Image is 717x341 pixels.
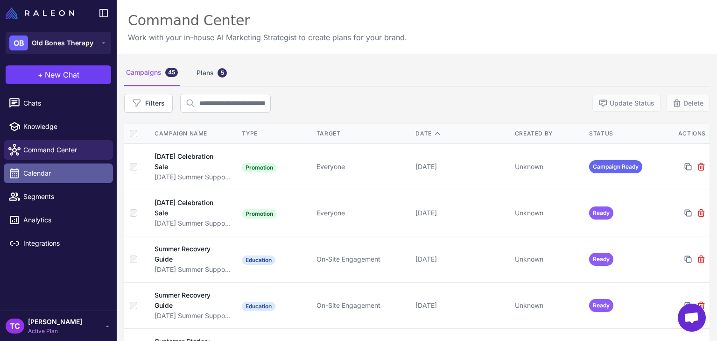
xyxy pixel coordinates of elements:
div: Unknown [515,300,582,311]
a: Segments [4,187,113,206]
span: Ready [589,206,613,220]
div: On-Site Engagement [316,254,408,264]
div: Created By [515,129,582,138]
button: OBOld Bones Therapy [6,32,111,54]
div: [DATE] Summer Support & [DATE] Campaign [155,264,232,275]
span: Analytics [23,215,105,225]
div: [DATE] Summer Support & [DATE] Campaign [155,218,232,228]
a: Calendar [4,163,113,183]
div: [DATE] [415,208,507,218]
div: [DATE] Celebration Sale [155,198,224,218]
div: Unknown [515,208,582,218]
span: Promotion [242,209,277,219]
div: Everyone [316,162,408,172]
span: Education [242,256,275,265]
span: [PERSON_NAME] [28,317,82,327]
span: Knowledge [23,121,105,132]
div: Unknown [515,162,582,172]
div: Everyone [316,208,408,218]
th: Actions [660,124,710,144]
a: Analytics [4,210,113,230]
a: Integrations [4,234,113,253]
button: Update Status [592,95,661,112]
div: Date [415,129,507,138]
a: Open chat [678,304,706,332]
div: [DATE] Celebration Sale [155,151,224,172]
a: Chats [4,93,113,113]
div: Summer Recovery Guide [155,244,224,264]
span: Segments [23,192,105,202]
span: Integrations [23,238,105,249]
span: New Chat [45,69,79,80]
span: + [38,69,43,80]
span: Old Bones Therapy [32,38,93,48]
span: Ready [589,253,613,266]
span: Education [242,302,275,311]
span: Command Center [23,145,105,155]
div: Target [316,129,408,138]
img: Raleon Logo [6,7,74,19]
div: Type [242,129,309,138]
div: On-Site Engagement [316,300,408,311]
div: Campaign Name [155,129,232,138]
div: [DATE] Summer Support & [DATE] Campaign [155,172,232,182]
div: 45 [165,68,178,77]
button: +New Chat [6,65,111,84]
div: Status [589,129,656,138]
div: Campaigns [124,60,180,86]
div: OB [9,36,28,50]
button: Filters [124,94,173,113]
div: Unknown [515,254,582,264]
div: [DATE] [415,300,507,311]
span: Chats [23,98,105,108]
span: Promotion [242,163,277,172]
div: 5 [218,68,227,78]
div: TC [6,319,24,334]
p: Work with your in-house AI Marketing Strategist to create plans for your brand. [128,32,407,43]
span: Active Plan [28,327,82,335]
a: Knowledge [4,117,113,136]
div: Plans [195,60,229,86]
button: Delete [666,95,710,112]
span: Calendar [23,168,105,178]
div: Command Center [128,11,407,30]
span: Ready [589,299,613,312]
a: Command Center [4,140,113,160]
div: [DATE] Summer Support & [DATE] Campaign [155,311,232,321]
span: Campaign Ready [589,160,642,173]
div: [DATE] [415,254,507,264]
div: Summer Recovery Guide [155,290,224,311]
div: [DATE] [415,162,507,172]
